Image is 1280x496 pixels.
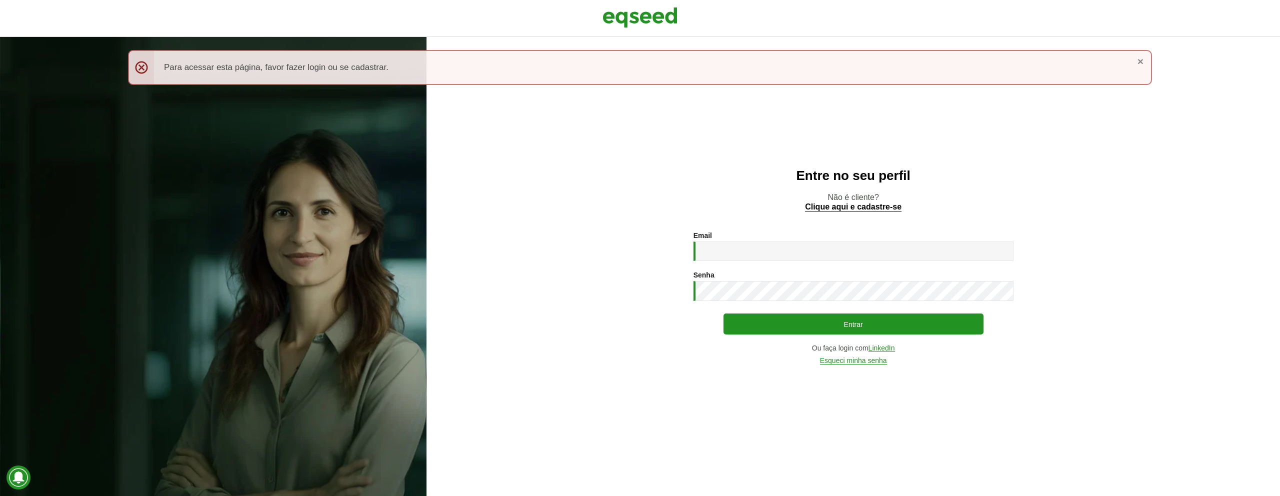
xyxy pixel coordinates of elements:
[1137,56,1143,66] a: ×
[868,344,895,352] a: LinkedIn
[805,203,901,211] a: Clique aqui e cadastre-se
[693,232,712,239] label: Email
[723,313,983,334] button: Entrar
[128,50,1152,85] div: Para acessar esta página, favor fazer login ou se cadastrar.
[820,357,887,364] a: Esqueci minha senha
[446,168,1260,183] h2: Entre no seu perfil
[693,271,714,278] label: Senha
[602,5,677,30] img: EqSeed Logo
[446,192,1260,211] p: Não é cliente?
[693,344,1013,352] div: Ou faça login com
